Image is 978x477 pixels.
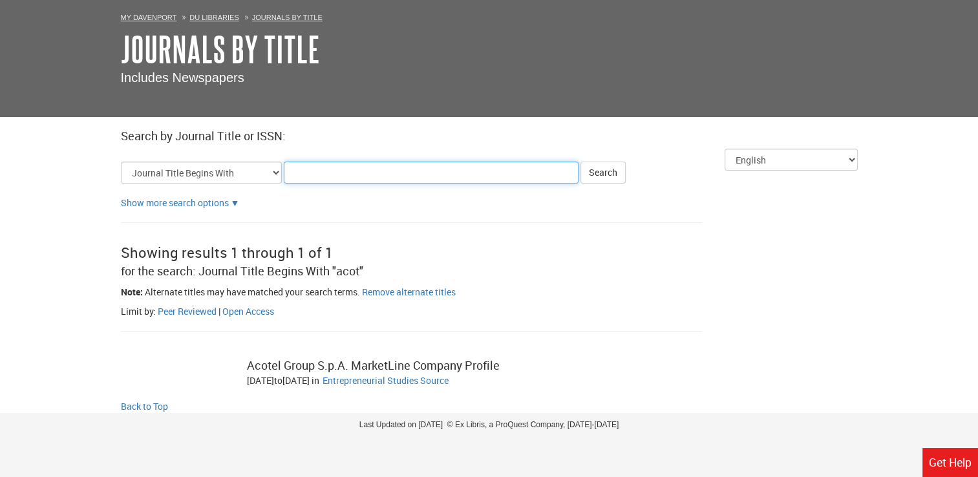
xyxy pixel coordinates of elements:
a: Show more search options [231,196,240,209]
button: Search [580,162,626,184]
span: in [312,374,319,387]
a: Filter by peer reviewed [158,305,217,317]
a: Filter by peer open access [222,305,274,317]
a: Back to Top [121,400,858,413]
span: Showing results 1 through 1 of 1 [121,243,333,262]
ol: Breadcrumbs [121,10,858,23]
a: My Davenport [121,14,177,21]
span: for the search: Journal Title Begins With "acot" [121,263,363,279]
a: Get Help [922,448,978,477]
span: Alternate titles may have matched your search terms. [145,286,360,298]
a: Journals By Title [121,29,320,69]
a: Remove alternate titles [362,286,456,298]
div: Acotel Group S.p.A. MarketLine Company Profile [247,357,669,374]
div: [DATE] [DATE] [247,374,323,387]
a: Go to Entrepreneurial Studies Source [323,374,449,387]
a: DU Libraries [189,14,239,21]
span: Limit by: [121,305,156,317]
span: | [218,305,220,317]
p: Includes Newspapers [121,69,858,87]
a: Show more search options [121,196,229,209]
h2: Search by Journal Title or ISSN: [121,130,858,143]
span: to [274,374,282,387]
span: Note: [121,286,143,298]
a: Journals By Title [252,14,323,21]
